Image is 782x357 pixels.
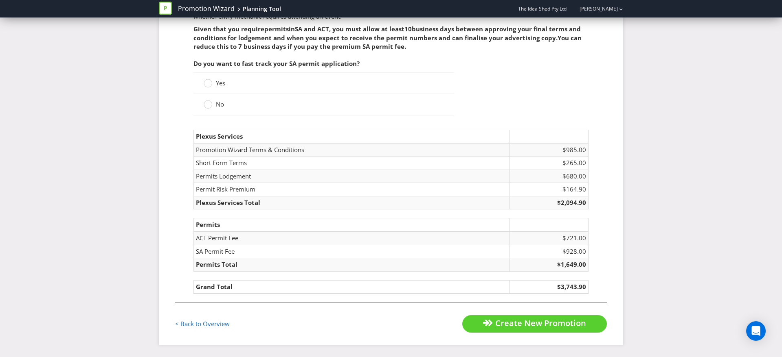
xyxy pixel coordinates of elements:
span: 10 [404,25,412,33]
td: $680.00 [510,170,589,183]
td: Permit Risk Premium [194,183,510,196]
td: Permits Total [194,258,510,271]
td: SA Permit Fee [194,245,510,258]
td: $164.90 [510,183,589,196]
span: Create New Promotion [495,318,586,329]
td: $3,743.90 [510,280,589,294]
span: No [216,100,224,108]
td: Promotion Wizard Terms & Conditions [194,143,510,157]
span: , you must allow at least [329,25,404,33]
span: SA and ACT [295,25,329,33]
div: Planning Tool [243,5,281,13]
a: [PERSON_NAME] [571,5,618,12]
a: < Back to Overview [175,320,230,328]
td: $2,094.90 [510,196,589,209]
td: Short Form Terms [194,157,510,170]
span: Do you want to fast track your SA permit application? [193,59,360,67]
span: permits [264,25,289,33]
td: Plexus Services Total [194,196,510,209]
td: Grand Total [194,280,510,294]
td: Plexus Services [194,130,510,143]
td: $265.00 [510,157,589,170]
a: Promotion Wizard [178,4,235,13]
span: business days between approving your final terms and conditions for lodgement and when you expect... [193,25,581,41]
td: Permits [194,218,510,232]
span: Given that you require [193,25,264,33]
td: $721.00 [510,231,589,245]
td: $985.00 [510,143,589,157]
td: Permits Lodgement [194,170,510,183]
td: ACT Permit Fee [194,231,510,245]
div: Open Intercom Messenger [746,321,766,341]
span: You can reduce this to 7 business days if you pay the premium SA permit fee. [193,34,582,50]
td: $1,649.00 [510,258,589,271]
button: Create New Promotion [462,315,607,333]
span: Yes [216,79,225,87]
span: The Idea Shed Pty Ltd [518,5,567,12]
td: $928.00 [510,245,589,258]
span: in [289,25,295,33]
